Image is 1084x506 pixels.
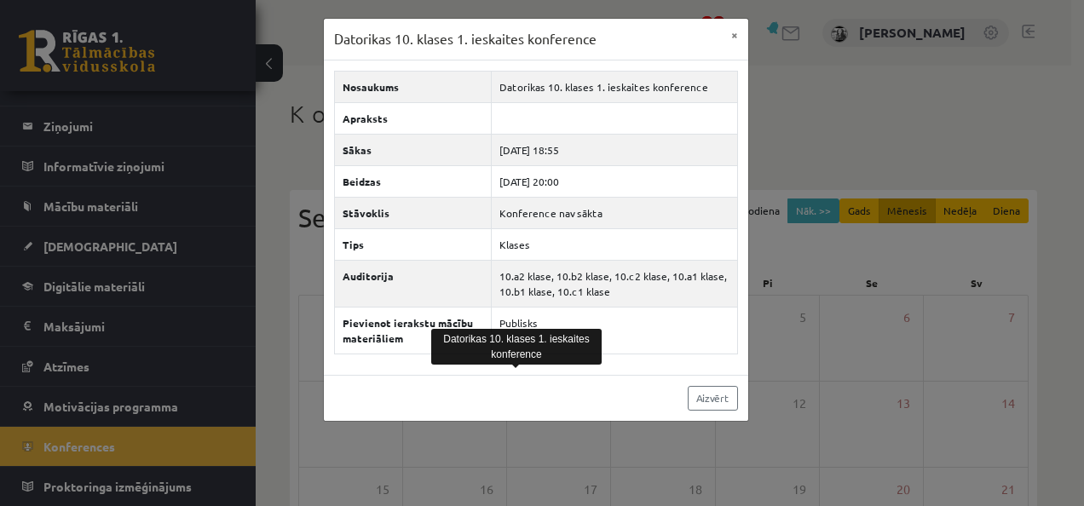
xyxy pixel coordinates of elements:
[334,71,492,102] th: Nosaukums
[334,197,492,228] th: Stāvoklis
[721,19,748,51] button: ×
[492,260,737,307] td: 10.a2 klase, 10.b2 klase, 10.c2 klase, 10.a1 klase, 10.b1 klase, 10.c1 klase
[492,228,737,260] td: Klases
[492,165,737,197] td: [DATE] 20:00
[492,307,737,354] td: Publisks
[431,329,602,365] div: Datorikas 10. klases 1. ieskaites konference
[334,102,492,134] th: Apraksts
[688,386,738,411] a: Aizvērt
[334,134,492,165] th: Sākas
[492,134,737,165] td: [DATE] 18:55
[492,71,737,102] td: Datorikas 10. klases 1. ieskaites konference
[334,307,492,354] th: Pievienot ierakstu mācību materiāliem
[334,165,492,197] th: Beidzas
[334,228,492,260] th: Tips
[334,260,492,307] th: Auditorija
[492,197,737,228] td: Konference nav sākta
[334,29,597,49] h3: Datorikas 10. klases 1. ieskaites konference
